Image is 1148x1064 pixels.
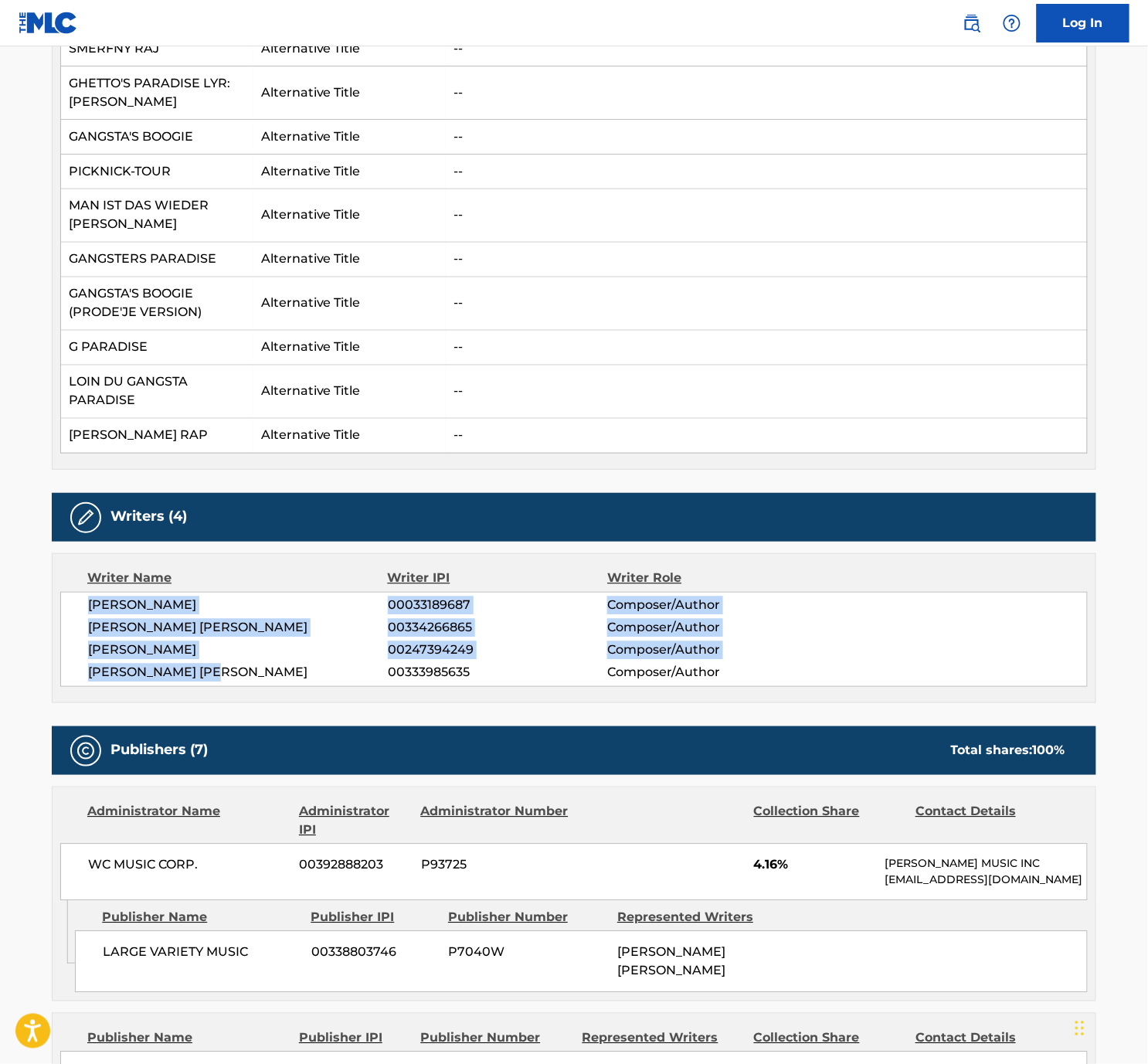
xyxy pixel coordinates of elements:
[607,664,807,682] span: Composer/Author
[446,419,1088,454] td: --
[582,1029,742,1048] div: Represented Writers
[1033,743,1065,758] span: 100 %
[388,619,607,637] span: 00334266865
[885,856,1087,872] p: [PERSON_NAME] MUSIC INC
[253,331,446,365] td: Alternative Title
[448,943,606,962] span: P7040W
[88,664,388,682] span: [PERSON_NAME] [PERSON_NAME]
[617,909,775,927] div: Represented Writers
[299,803,409,840] div: Administrator IPI
[61,32,253,66] td: SMERFNY RAJ
[88,856,288,875] span: WC MUSIC CORP.
[607,619,807,637] span: Composer/Author
[299,1029,409,1048] div: Publisher IPI
[19,12,78,34] img: MLC Logo
[88,641,388,660] span: [PERSON_NAME]
[446,155,1088,189] td: --
[388,597,607,615] span: 00033189687
[253,365,446,419] td: Alternative Title
[103,943,300,962] span: LARGE VARIETY MUSIC
[446,243,1088,277] td: --
[1037,4,1129,42] a: Log In
[61,189,253,243] td: MAN IST DAS WIEDER [PERSON_NAME]
[253,32,446,66] td: Alternative Title
[951,742,1065,760] div: Total shares:
[885,872,1087,889] p: [EMAIL_ADDRESS][DOMAIN_NAME]
[446,32,1088,66] td: --
[102,909,299,927] div: Publisher Name
[253,419,446,454] td: Alternative Title
[311,943,436,962] span: 00338803746
[963,14,981,32] img: search
[110,742,208,760] h5: Publishers (7)
[61,277,253,331] td: GANGSTA'S BOOGIE (PRODE'JE VERSION)
[607,597,807,615] span: Composer/Author
[87,569,388,588] div: Writer Name
[448,909,606,927] div: Publisher Number
[253,120,446,155] td: Alternative Title
[607,569,807,588] div: Writer Role
[87,803,287,840] div: Administrator Name
[88,597,388,615] span: [PERSON_NAME]
[300,856,409,875] span: 00392888203
[446,120,1088,155] td: --
[420,1029,570,1048] div: Publisher Number
[61,66,253,120] td: GHETTO'S PARADISE LYR: [PERSON_NAME]
[1071,990,1148,1064] iframe: Chat Widget
[76,508,95,527] img: Writers
[754,1029,904,1048] div: Collection Share
[388,569,608,588] div: Writer IPI
[617,945,725,978] span: [PERSON_NAME] [PERSON_NAME]
[421,856,571,875] span: P93725
[253,189,446,243] td: Alternative Title
[1075,1005,1085,1052] div: Drag
[388,641,607,660] span: 00247394249
[61,365,253,419] td: LOIN DU GANGSTA PARADISE
[997,8,1027,39] div: Help
[446,189,1088,243] td: --
[915,1029,1065,1048] div: Contact Details
[1003,14,1021,32] img: help
[754,856,874,875] span: 4.16%
[446,277,1088,331] td: --
[110,508,187,526] h5: Writers (4)
[76,742,95,760] img: Publishers
[388,664,607,682] span: 00333985635
[446,331,1088,365] td: --
[61,243,253,277] td: GANGSTERS PARADISE
[956,8,987,39] a: Public Search
[253,66,446,120] td: Alternative Title
[607,641,807,660] span: Composer/Author
[311,909,436,927] div: Publisher IPI
[420,803,570,840] div: Administrator Number
[61,120,253,155] td: GANGSTA'S BOOGIE
[754,803,904,840] div: Collection Share
[446,365,1088,419] td: --
[253,277,446,331] td: Alternative Title
[253,155,446,189] td: Alternative Title
[88,619,388,637] span: [PERSON_NAME] [PERSON_NAME]
[915,803,1065,840] div: Contact Details
[253,243,446,277] td: Alternative Title
[87,1029,287,1048] div: Publisher Name
[61,419,253,454] td: [PERSON_NAME] RAP
[61,155,253,189] td: PICKNICK-TOUR
[61,331,253,365] td: G PARADISE
[446,66,1088,120] td: --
